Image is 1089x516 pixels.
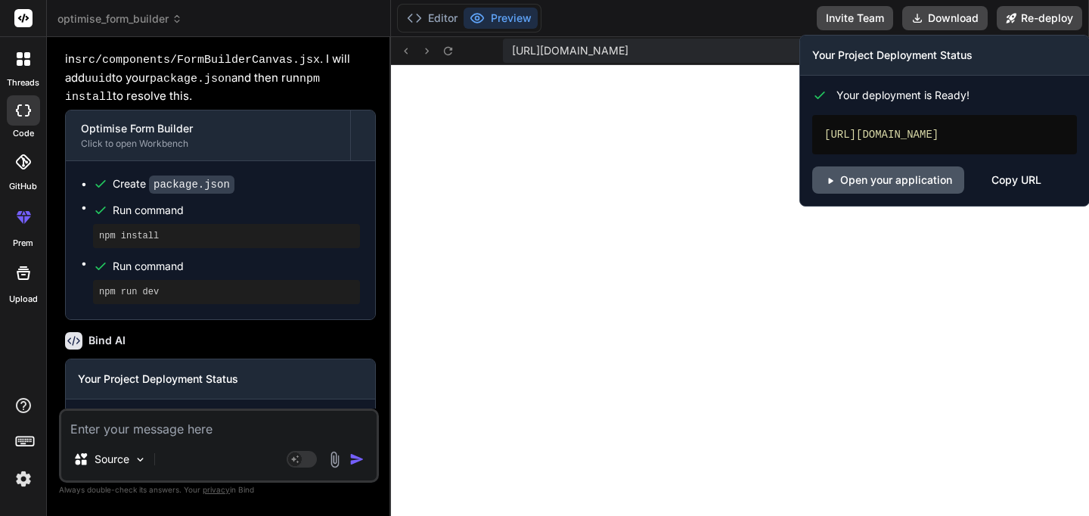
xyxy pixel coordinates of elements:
[75,54,320,67] code: src/components/FormBuilderCanvas.jsx
[113,203,360,218] span: Run command
[78,371,363,387] h3: Your Project Deployment Status
[99,230,354,242] pre: npm install
[88,333,126,348] h6: Bind AI
[85,73,112,85] code: uuid
[991,166,1041,194] div: Copy URL
[817,6,893,30] button: Invite Team
[99,286,354,298] pre: npm run dev
[7,76,39,89] label: threads
[113,259,360,274] span: Run command
[81,121,335,136] div: Optimise Form Builder
[9,180,37,193] label: GitHub
[95,452,129,467] p: Source
[66,110,350,160] button: Optimise Form BuilderClick to open Workbench
[134,453,147,466] img: Pick Models
[150,73,231,85] code: package.json
[812,115,1077,154] div: [URL][DOMAIN_NAME]
[902,6,988,30] button: Download
[81,138,335,150] div: Click to open Workbench
[812,166,964,194] a: Open your application
[203,485,230,494] span: privacy
[391,65,1089,516] iframe: Preview
[13,127,34,140] label: code
[401,8,464,29] button: Editor
[65,15,376,107] p: It seems like the package is missing from your project's dependencies, causing the import error i...
[512,43,628,58] span: [URL][DOMAIN_NAME]
[326,451,343,468] img: attachment
[836,88,970,103] span: Your deployment is Ready!
[13,237,33,250] label: prem
[464,8,538,29] button: Preview
[349,452,365,467] img: icon
[149,176,234,194] code: package.json
[812,48,1077,63] h3: Your Project Deployment Status
[9,293,38,306] label: Upload
[11,466,36,492] img: settings
[113,176,234,192] div: Create
[57,11,182,26] span: optimise_form_builder
[59,483,379,497] p: Always double-check its answers. Your in Bind
[997,6,1082,30] button: Re-deploy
